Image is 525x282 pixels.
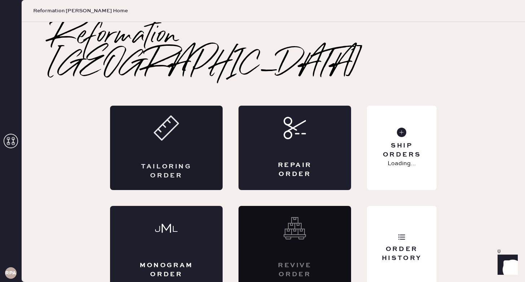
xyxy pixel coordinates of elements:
div: Monogram Order [139,261,194,279]
span: Reformation [PERSON_NAME] Home [33,7,128,14]
div: Order History [373,245,431,263]
h2: Reformation [GEOGRAPHIC_DATA] [51,22,496,80]
h3: RPA [5,270,16,276]
div: Revive order [267,261,322,279]
p: Loading... [388,159,416,168]
div: Tailoring Order [139,162,194,180]
div: Repair Order [267,161,322,179]
div: Ship Orders [373,141,431,159]
iframe: Front Chat [491,250,522,281]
